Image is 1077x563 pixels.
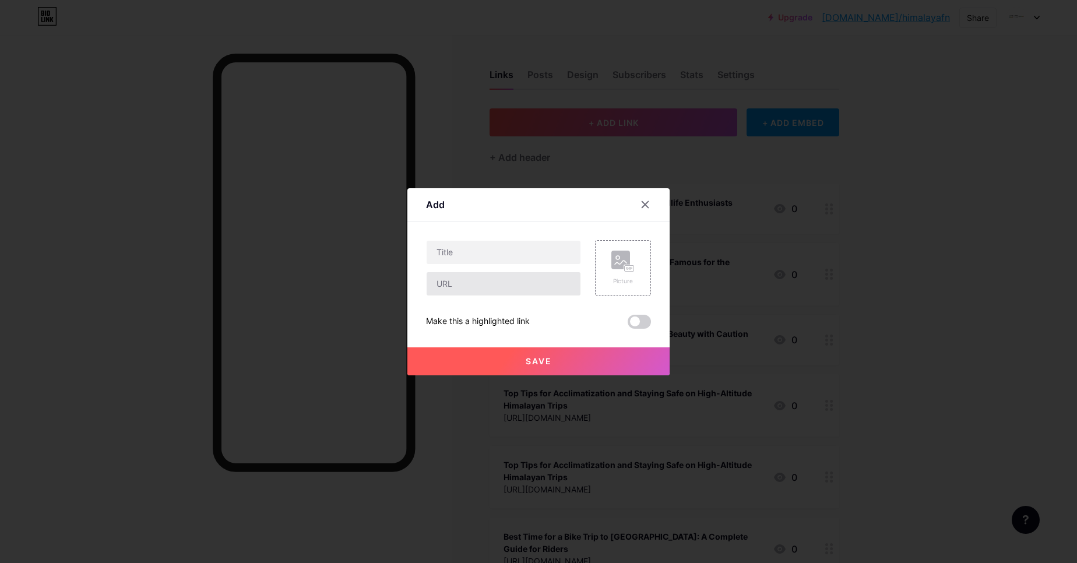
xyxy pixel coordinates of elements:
div: Picture [611,277,635,286]
span: Save [526,356,552,366]
div: Make this a highlighted link [426,315,530,329]
button: Save [407,347,670,375]
div: Add [426,198,445,212]
input: Title [427,241,580,264]
input: URL [427,272,580,295]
